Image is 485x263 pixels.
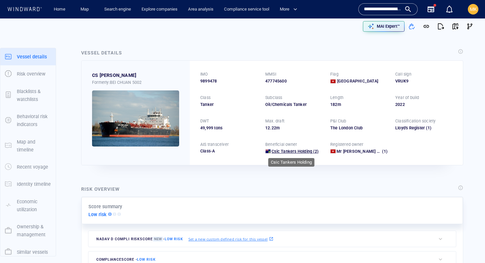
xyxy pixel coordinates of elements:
a: Identity timeline [0,181,56,187]
a: Csic Tankers Holding (2) [272,148,318,154]
a: Economic utilization [0,202,56,208]
a: Mapbox logo [90,195,119,203]
p: Score summary [88,203,122,211]
div: (Still Loading...) [47,7,75,16]
p: Call sign [395,71,411,77]
p: Risk overview [17,70,46,78]
div: The London Club [330,125,387,131]
span: New [153,237,163,242]
p: MAI Expert™ [377,23,400,29]
span: Low risk [165,237,183,241]
a: Mr [PERSON_NAME] Co. Ltd. (1) [337,148,387,154]
p: Map and timeline [17,138,51,154]
button: MAI Expert™ [363,21,404,32]
div: VRUK9 [395,78,452,84]
span: MK [470,7,477,12]
a: Area analysis [185,4,216,15]
p: Year of build [395,95,419,101]
p: P&I Club [330,118,346,124]
div: tooltips.createAOI [354,24,365,34]
a: Home [51,4,68,15]
div: Oil/Chemicals Tanker [265,102,322,108]
a: Set a new custom defined risk for this vessel [188,235,274,243]
p: Vessel details [17,53,47,61]
span: Nadav D Compli risk score - [96,237,183,242]
p: Recent voyage [17,163,48,171]
button: View on map [448,19,463,34]
span: 23 days [97,170,112,175]
div: Lloyd's Register [395,125,452,131]
a: Map and timeline [0,142,56,148]
p: Similar vessels [17,248,48,256]
a: Compliance service tool [221,4,272,15]
div: Toggle vessel historical path [344,24,354,34]
button: Export vessel information [318,24,334,34]
div: Tanker [200,102,257,108]
div: CS [PERSON_NAME] [92,71,136,79]
p: Beneficial owner [265,142,297,148]
span: CS ZHE JIANG [92,71,136,79]
p: Low risk [88,211,107,218]
p: AIS transceiver [200,142,229,148]
a: OpenStreetMap [314,199,346,204]
div: 49,999 tons [200,125,257,131]
p: Behavioral risk indicators [17,113,51,129]
p: Flag [330,71,339,77]
span: [GEOGRAPHIC_DATA] [337,78,378,84]
button: Ownership & management [0,218,56,244]
div: Activity timeline [3,7,32,16]
p: Subclass [265,95,282,101]
p: Classification society [395,118,436,124]
a: Explore companies [139,4,180,15]
a: Improve this map [348,199,380,204]
button: Recent voyage [0,158,56,176]
a: Similar vessels [0,248,56,255]
div: Focus on vessel path [334,24,344,34]
button: Export report [434,19,448,34]
span: Class-A [200,148,215,153]
button: Behavioral risk indicators [0,108,56,133]
button: Map [75,4,96,15]
div: Compliance Activities [77,7,82,16]
span: Mr Diligence Co. Ltd. [337,149,392,154]
button: Economic utilization [0,193,56,218]
a: Ownership & management [0,227,56,234]
span: Csic Tankers Holding [272,149,312,154]
button: Identity timeline [0,176,56,193]
span: Low risk [137,257,155,262]
button: Add to vessel list [404,19,419,34]
div: 2022 [395,102,452,108]
p: Length [330,95,343,101]
a: Search engine [102,4,134,15]
button: Create an AOI. [354,24,365,34]
img: 61f426040ad2b8492cb7af23_0 [92,90,179,147]
p: Set a new custom defined risk for this vessel [188,236,268,242]
div: 477745600 [265,78,322,84]
button: More [277,4,303,15]
div: Lloyd's Register [395,125,425,131]
button: 23 days[DATE]-[DATE] [92,167,155,178]
div: [DATE] - [DATE] [113,167,142,178]
div: Toggle map information layers [365,24,375,34]
a: Vessel details [0,53,56,59]
p: MMSI [265,71,276,77]
button: Get link [419,19,434,34]
span: 9899478 [200,78,217,84]
span: m [338,102,341,107]
span: m [276,125,280,130]
button: Risk overview [0,65,56,82]
a: Risk overview [0,71,56,77]
p: IMO [200,71,208,77]
div: Risk overview [81,185,120,193]
a: Behavioral risk indicators [0,117,56,123]
p: Economic utilization [17,198,51,214]
p: Registered owner [330,142,363,148]
span: (2) [312,148,318,154]
button: Home [49,4,70,15]
span: 182 [330,102,338,107]
span: . [270,125,271,130]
